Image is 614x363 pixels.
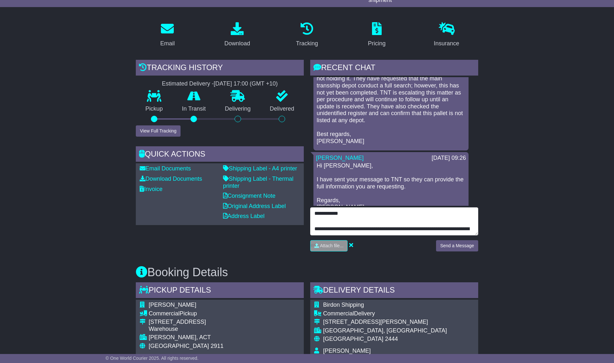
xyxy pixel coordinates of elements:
[223,165,297,172] a: Shipping Label - A4 printer
[214,80,278,87] div: [DATE] 17:00 (GMT +10)
[136,282,304,300] div: Pickup Details
[296,39,318,48] div: Tracking
[323,348,371,354] span: [PERSON_NAME]
[136,266,478,279] h3: Booking Details
[224,39,250,48] div: Download
[323,336,383,342] span: [GEOGRAPHIC_DATA]
[149,334,300,341] div: [PERSON_NAME], ACT
[368,39,386,48] div: Pricing
[323,327,447,334] div: [GEOGRAPHIC_DATA], [GEOGRAPHIC_DATA]
[156,20,179,50] a: Email
[215,105,260,113] p: Delivering
[310,60,478,77] div: RECENT CHAT
[316,155,364,161] a: [PERSON_NAME]
[310,282,478,300] div: Delivery Details
[430,20,463,50] a: Insurance
[220,20,254,50] a: Download
[136,60,304,77] div: Tracking history
[323,302,364,308] span: Birdon Shipping
[223,176,293,189] a: Shipping Label - Thermal printer
[223,203,286,209] a: Original Address Label
[364,20,390,50] a: Pricing
[223,213,265,219] a: Address Label
[317,162,465,211] p: Hi [PERSON_NAME], I have sent your message to TNT so they can provide the full information you ar...
[140,186,163,192] a: Invoice
[323,310,354,317] span: Commercial
[149,319,300,326] div: [STREET_ADDRESS]
[140,176,202,182] a: Download Documents
[149,310,300,317] div: Pickup
[436,240,478,251] button: Send a Message
[149,310,180,317] span: Commercial
[323,310,447,317] div: Delivery
[385,336,398,342] span: 2444
[136,105,172,113] p: Pickup
[136,80,304,87] div: Estimated Delivery -
[140,165,191,172] a: Email Documents
[160,39,175,48] div: Email
[172,105,216,113] p: In Transit
[432,155,466,162] div: [DATE] 09:26
[106,356,199,361] span: © One World Courier 2025. All rights reserved.
[149,343,209,349] span: [GEOGRAPHIC_DATA]
[136,146,304,164] div: Quick Actions
[149,326,300,333] div: Warehouse
[210,343,223,349] span: 2911
[260,105,304,113] p: Delivered
[149,302,196,308] span: [PERSON_NAME]
[292,20,322,50] a: Tracking
[434,39,459,48] div: Insurance
[223,193,275,199] a: Consignment Note
[323,319,447,326] div: [STREET_ADDRESS][PERSON_NAME]
[317,41,465,145] p: Hi [PERSON_NAME], TNT has advised that this shipment is still under investigation and has not yet...
[136,125,181,137] button: View Full Tracking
